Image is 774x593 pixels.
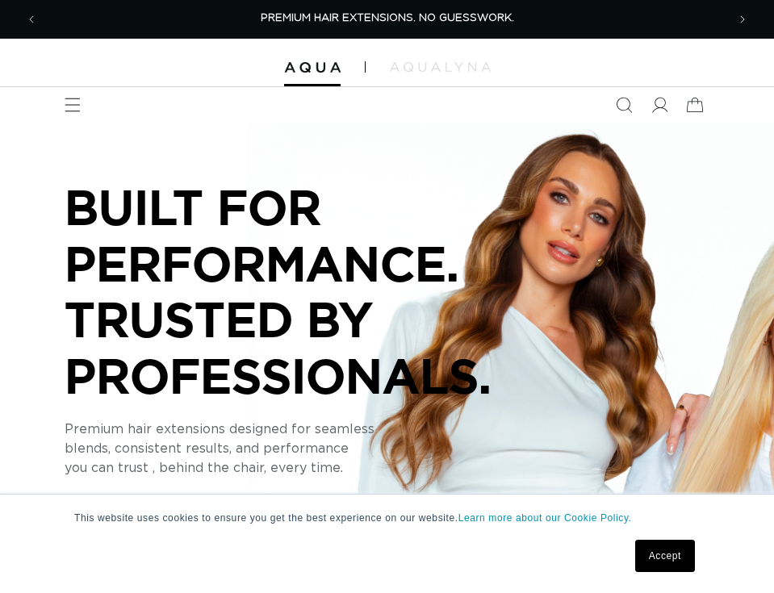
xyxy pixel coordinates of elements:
p: Premium hair extensions designed for seamless [65,420,549,440]
button: Previous announcement [14,2,49,37]
img: aqualyna.com [390,62,491,72]
a: Learn more about our Cookie Policy. [458,512,632,524]
p: blends, consistent results, and performance [65,440,549,459]
p: BUILT FOR PERFORMANCE. TRUSTED BY PROFESSIONALS. [65,179,549,403]
p: This website uses cookies to ensure you get the best experience on our website. [74,511,700,525]
summary: Search [606,87,642,123]
a: Accept [635,540,695,572]
button: Next announcement [725,2,760,37]
img: Aqua Hair Extensions [284,62,341,73]
p: you can trust , behind the chair, every time. [65,459,549,478]
summary: Menu [55,87,90,123]
span: PREMIUM HAIR EXTENSIONS. NO GUESSWORK. [261,13,514,23]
